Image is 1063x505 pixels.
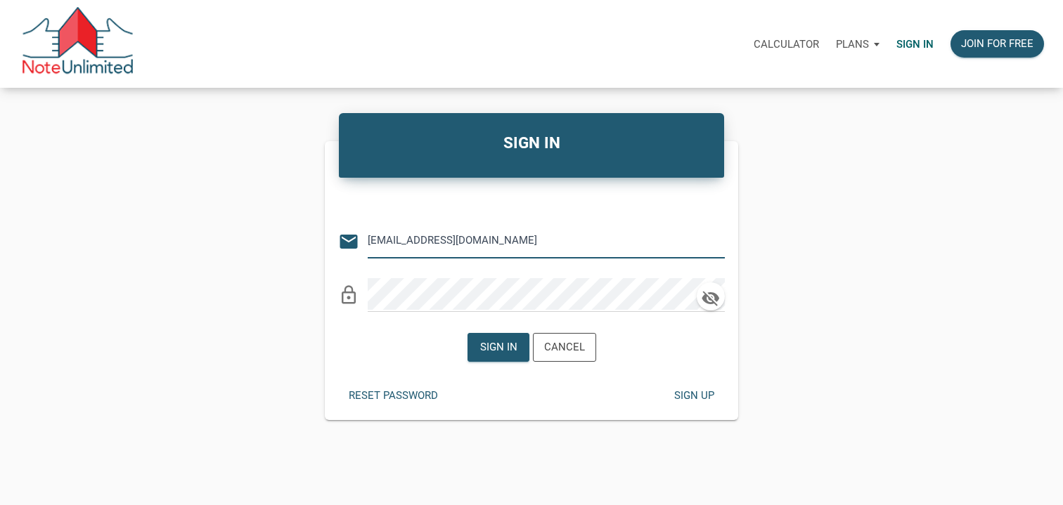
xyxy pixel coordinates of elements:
[827,23,888,65] button: Plans
[338,382,449,409] button: Reset password
[468,333,529,362] button: Sign in
[338,231,359,252] i: email
[663,382,725,409] button: Sign up
[338,284,359,306] i: lock_outline
[888,22,942,66] a: Sign in
[544,339,585,355] div: Cancel
[951,30,1044,58] button: Join for free
[349,388,438,404] div: Reset password
[896,38,934,51] p: Sign in
[942,22,1052,66] a: Join for free
[674,388,714,404] div: Sign up
[349,131,714,155] h4: SIGN IN
[21,7,134,81] img: NoteUnlimited
[745,22,827,66] a: Calculator
[836,38,869,51] p: Plans
[533,333,596,362] button: Cancel
[368,225,704,256] input: Email
[754,38,819,51] p: Calculator
[961,36,1033,52] div: Join for free
[479,339,517,355] div: Sign in
[827,22,888,66] a: Plans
